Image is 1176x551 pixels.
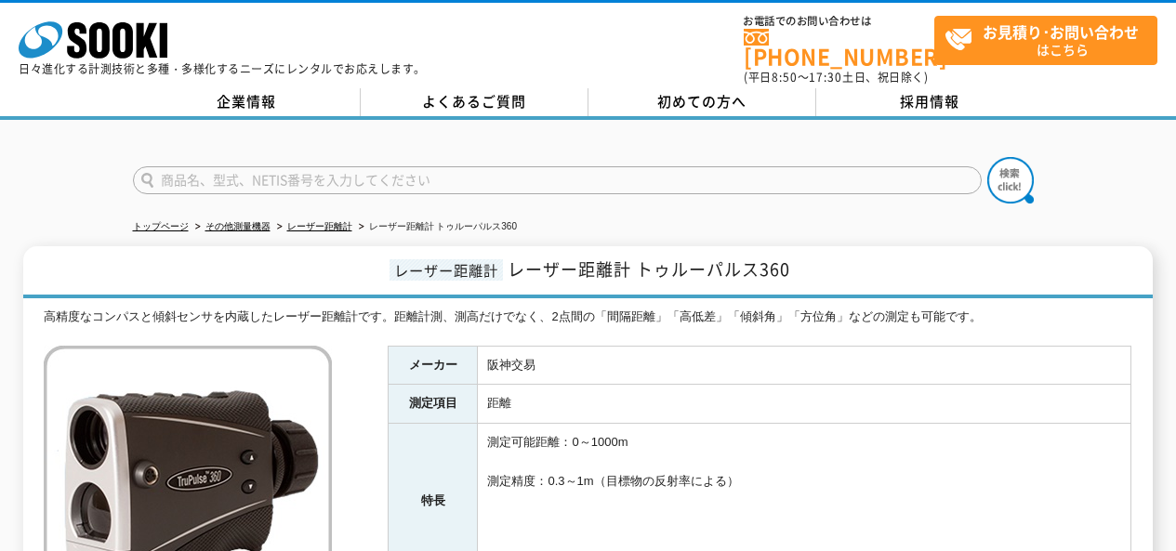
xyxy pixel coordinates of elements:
span: 17:30 [809,69,842,85]
th: 測定項目 [389,385,478,424]
td: 距離 [478,385,1131,424]
a: 企業情報 [133,88,361,116]
li: レーザー距離計 トゥルーパルス360 [355,217,517,237]
a: [PHONE_NUMBER] [744,29,934,67]
a: 初めての方へ [588,88,816,116]
span: 8:50 [772,69,798,85]
span: 初めての方へ [657,91,747,112]
span: レーザー距離計 [390,259,503,281]
input: 商品名、型式、NETIS番号を入力してください [133,166,982,194]
span: (平日 ～ 土日、祝日除く) [744,69,928,85]
span: お電話でのお問い合わせは [744,16,934,27]
p: 日々進化する計測技術と多種・多様化するニーズにレンタルでお応えします。 [19,63,426,74]
th: メーカー [389,346,478,385]
a: レーザー距離計 [287,221,352,231]
a: 採用情報 [816,88,1044,116]
a: お見積り･お問い合わせはこちら [934,16,1157,65]
td: 阪神交易 [478,346,1131,385]
span: レーザー距離計 トゥルーパルス360 [508,256,790,282]
div: 高精度なコンパスと傾斜センサを内蔵したレーザー距離計です。距離計測、測高だけでなく、2点間の「間隔距離」「高低差」「傾斜角」「方位角」などの測定も可能です。 [44,308,1131,327]
a: その他測量機器 [205,221,271,231]
img: btn_search.png [987,157,1034,203]
a: トップページ [133,221,189,231]
a: よくあるご質問 [361,88,588,116]
span: はこちら [945,17,1156,63]
strong: お見積り･お問い合わせ [983,20,1139,43]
